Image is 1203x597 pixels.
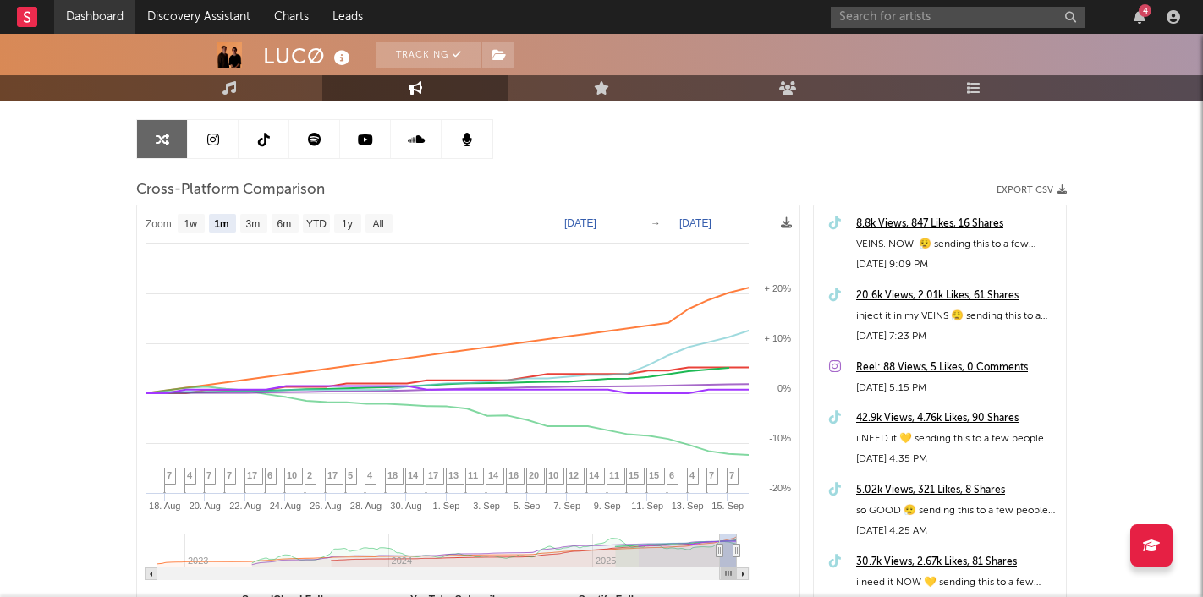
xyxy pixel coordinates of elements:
a: Reel: 88 Views, 5 Likes, 0 Comments [856,358,1057,378]
span: 11 [468,470,478,480]
text: All [372,218,383,230]
text: 20. Aug [190,501,221,511]
button: 4 [1134,10,1145,24]
a: 42.9k Views, 4.76k Likes, 90 Shares [856,408,1057,429]
text: → [651,217,661,229]
span: 17 [327,470,338,480]
span: 7 [227,470,232,480]
text: 1y [342,218,353,230]
div: [DATE] 7:23 PM [856,326,1057,347]
span: 15 [649,470,659,480]
div: i NEED it 💛 sending this to a few people who comment #[PERSON_NAME] #remix #unreleased #id #house... [856,429,1057,449]
input: Search for artists [831,7,1085,28]
text: + 10% [765,333,792,343]
text: [DATE] [679,217,711,229]
text: 9. Sep [594,501,621,511]
a: 20.6k Views, 2.01k Likes, 61 Shares [856,286,1057,306]
div: 4 [1139,4,1151,17]
span: 17 [428,470,438,480]
span: 15 [629,470,639,480]
span: 17 [247,470,257,480]
text: 11. Sep [631,501,663,511]
span: 4 [689,470,695,480]
text: -20% [769,483,791,493]
span: 14 [488,470,498,480]
text: 3m [246,218,261,230]
span: 13 [448,470,459,480]
text: 1w [184,218,198,230]
span: 7 [729,470,734,480]
span: 7 [709,470,714,480]
div: [DATE] 4:25 AM [856,521,1057,541]
text: + 20% [765,283,792,293]
button: Tracking [376,42,481,68]
span: 6 [267,470,272,480]
div: [DATE] 4:35 PM [856,449,1057,469]
span: 2 [307,470,312,480]
span: 5 [348,470,353,480]
text: 26. Aug [310,501,341,511]
span: 11 [609,470,619,480]
text: 28. Aug [350,501,382,511]
text: [DATE] [564,217,596,229]
a: 5.02k Views, 321 Likes, 8 Shares [856,480,1057,501]
a: 8.8k Views, 847 Likes, 16 Shares [856,214,1057,234]
span: 10 [287,470,297,480]
text: 1m [214,218,228,230]
div: inject it in my VEINS 😮‍💨 sending this to a few people who comment #[PERSON_NAME] #unreleased #id... [856,306,1057,326]
span: 6 [669,470,674,480]
div: [DATE] 5:15 PM [856,378,1057,398]
text: 3. Sep [473,501,500,511]
button: Export CSV [997,185,1067,195]
text: 24. Aug [270,501,301,511]
text: 5. Sep [514,501,541,511]
div: i need it NOW 💛 sending this to a few people who comment #[PERSON_NAME] #unreleased #id #remix #h... [856,572,1057,593]
div: VEINS. NOW. 😮‍💨 sending this to a few people who comment #speedgarage #remix #unreleased #id #hou... [856,234,1057,255]
div: [DATE] 9:09 PM [856,255,1057,275]
text: 22. Aug [229,501,261,511]
text: 15. Sep [711,501,744,511]
span: 12 [569,470,579,480]
text: -10% [769,433,791,443]
text: 6m [277,218,292,230]
span: 7 [206,470,211,480]
text: 0% [777,383,791,393]
span: 14 [408,470,418,480]
text: Zoom [146,218,172,230]
span: Cross-Platform Comparison [136,180,325,200]
div: so GOOD 😮‍💨 sending this to a few people who comment #tatemcrae #remix #unreleased #housemusic #luco [856,501,1057,521]
div: LUCØ [263,42,354,70]
span: 7 [167,470,172,480]
span: 18 [387,470,398,480]
text: 1. Sep [433,501,460,511]
span: 10 [548,470,558,480]
span: 14 [589,470,599,480]
text: 30. Aug [390,501,421,511]
text: YTD [306,218,327,230]
text: 13. Sep [672,501,704,511]
span: 16 [508,470,519,480]
span: 4 [367,470,372,480]
a: 30.7k Views, 2.67k Likes, 81 Shares [856,552,1057,572]
span: 20 [529,470,539,480]
text: 18. Aug [149,501,180,511]
text: 7. Sep [553,501,580,511]
span: 4 [187,470,192,480]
